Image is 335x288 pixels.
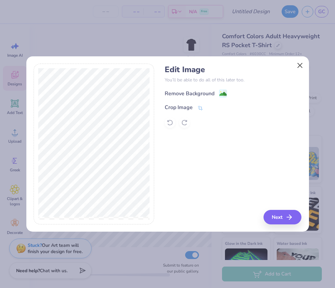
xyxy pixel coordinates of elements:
[293,59,306,72] button: Close
[165,76,301,83] p: You’ll be able to do all of this later too.
[264,210,301,224] button: Next
[165,90,214,98] div: Remove Background
[165,65,301,74] h4: Edit Image
[165,103,193,111] div: Crop Image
